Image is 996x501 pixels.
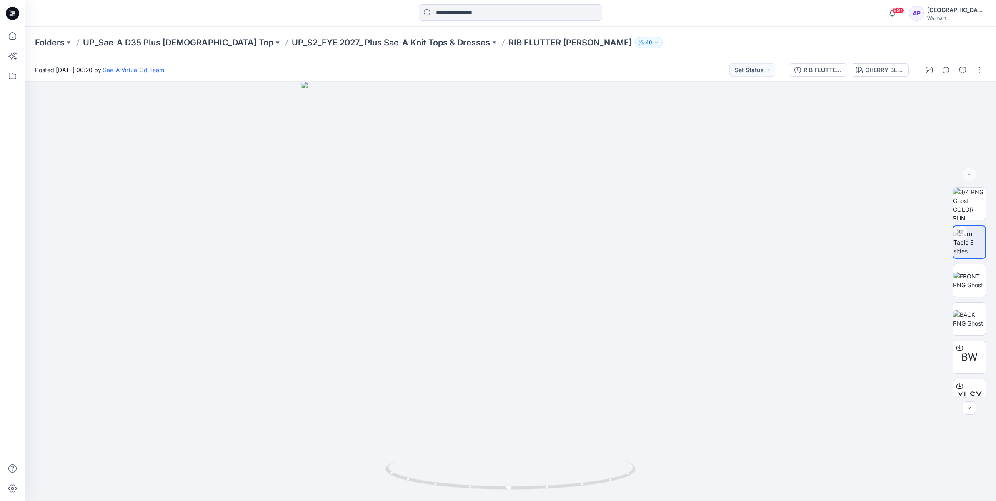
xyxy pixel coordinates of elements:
[292,37,490,48] a: UP_S2_FYE 2027_ Plus Sae-A Knit Tops & Dresses
[927,15,986,21] div: Walmart
[957,388,982,403] span: XLSX
[953,310,986,328] img: BACK PNG Ghost
[803,65,842,75] div: RIB FLUTTER HENLEY_REV2_
[35,65,164,74] span: Posted [DATE] 00:20 by
[635,37,663,48] button: 49
[83,37,273,48] a: UP_Sae-A D35 Plus [DEMOGRAPHIC_DATA] Top
[508,37,632,48] p: RIB FLUTTER [PERSON_NAME]
[892,7,904,14] span: 99+
[646,38,652,47] p: 49
[851,63,909,77] button: CHERRY BLOSSOM
[909,6,924,21] div: AP
[865,65,903,75] div: CHERRY BLOSSOM
[939,63,953,77] button: Details
[927,5,986,15] div: [GEOGRAPHIC_DATA]
[789,63,847,77] button: RIB FLUTTER HENLEY_REV2_
[35,37,65,48] a: Folders
[953,272,986,289] img: FRONT PNG Ghost
[953,188,986,220] img: 3/4 PNG Ghost COLOR RUN
[953,229,985,256] img: Turn Table 8 sides
[103,66,164,73] a: Sae-A Virtual 3d Team
[961,350,978,365] span: BW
